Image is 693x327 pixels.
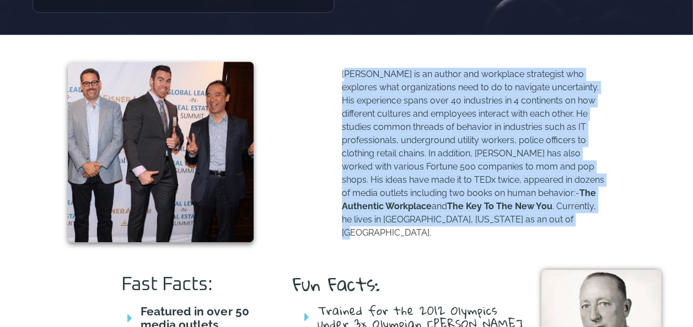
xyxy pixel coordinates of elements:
[342,68,606,239] p: [PERSON_NAME] is an author and workplace strategist who explores what organizations need to do to...
[447,201,552,211] b: The Key To The New You
[292,275,525,293] h2: Fun Facts:
[121,275,270,294] h2: Fast Facts:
